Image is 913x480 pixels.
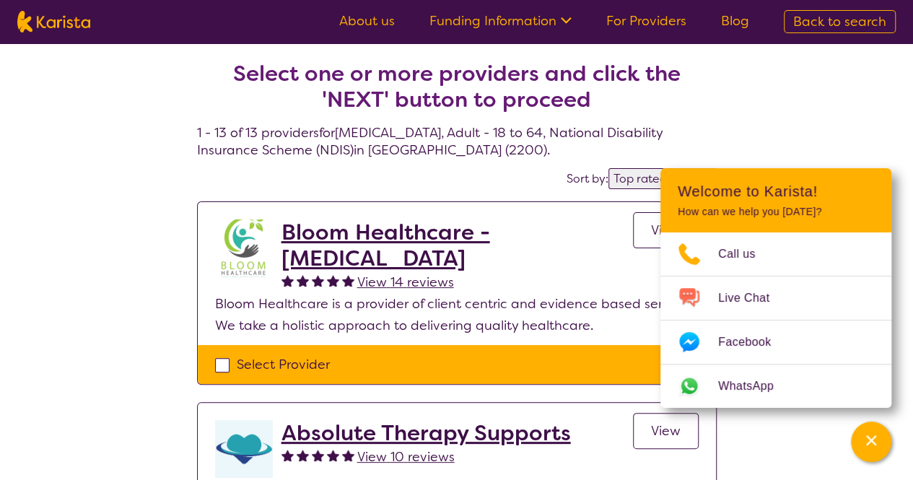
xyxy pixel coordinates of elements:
div: Channel Menu [660,168,891,408]
p: Bloom Healthcare is a provider of client centric and evidence based services. We take a holistic ... [215,293,699,336]
ul: Choose channel [660,232,891,408]
span: Live Chat [718,287,787,309]
img: fullstar [297,449,309,461]
button: Channel Menu [851,422,891,462]
a: View 10 reviews [357,446,455,468]
img: fullstar [327,274,339,287]
label: Sort by: [567,171,608,186]
a: For Providers [606,12,686,30]
a: Bloom Healthcare - [MEDICAL_DATA] [281,219,633,271]
span: Call us [718,243,773,265]
h2: Select one or more providers and click the 'NEXT' button to proceed [214,61,699,113]
span: View [651,222,681,239]
a: View [633,212,699,248]
img: fullstar [281,274,294,287]
a: Back to search [784,10,896,33]
img: fullstar [327,449,339,461]
img: fullstar [342,274,354,287]
h4: 1 - 13 of 13 providers for [MEDICAL_DATA] , Adult - 18 to 64 , National Disability Insurance Sche... [197,26,717,159]
img: kyxjko9qh2ft7c3q1pd9.jpg [215,219,273,277]
a: View [633,413,699,449]
img: fullstar [312,449,324,461]
img: fullstar [281,449,294,461]
a: Web link opens in a new tab. [660,365,891,408]
h2: Welcome to Karista! [678,183,874,200]
span: View [651,422,681,440]
img: Karista logo [17,11,90,32]
span: View 10 reviews [357,448,455,466]
img: otyvwjbtyss6nczvq3hf.png [215,420,273,478]
span: Facebook [718,331,788,353]
span: Back to search [793,13,886,30]
img: fullstar [342,449,354,461]
p: How can we help you [DATE]? [678,206,874,218]
span: View 14 reviews [357,274,454,291]
img: fullstar [297,274,309,287]
a: Funding Information [429,12,572,30]
a: Blog [721,12,749,30]
a: View 14 reviews [357,271,454,293]
span: WhatsApp [718,375,791,397]
img: fullstar [312,274,324,287]
a: Absolute Therapy Supports [281,420,571,446]
a: About us [339,12,395,30]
